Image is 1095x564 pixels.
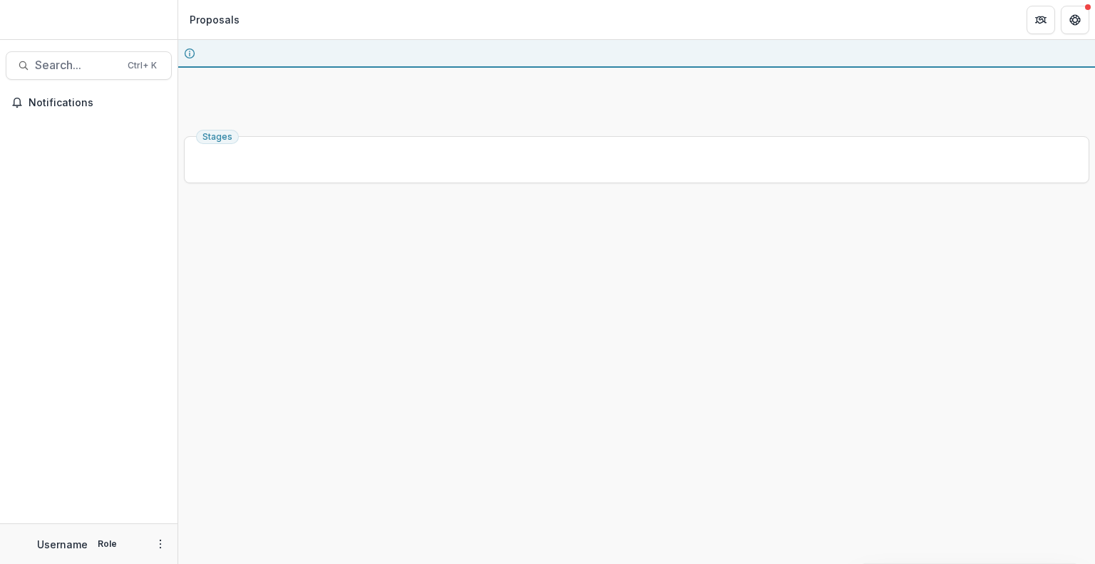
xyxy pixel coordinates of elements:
span: Notifications [29,97,166,109]
div: Ctrl + K [125,58,160,73]
span: Search... [35,58,119,72]
button: More [152,535,169,553]
button: Notifications [6,91,172,114]
button: Get Help [1061,6,1089,34]
p: Username [37,537,88,552]
button: Search... [6,51,172,80]
button: Partners [1027,6,1055,34]
nav: breadcrumb [184,9,245,30]
span: Stages [202,132,232,142]
div: Proposals [190,12,240,27]
p: Role [93,538,121,550]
